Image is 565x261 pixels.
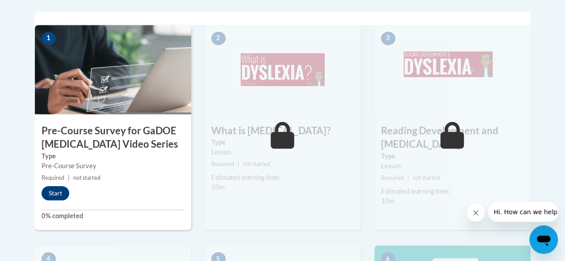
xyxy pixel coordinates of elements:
span: 1 [42,32,56,45]
h3: What is [MEDICAL_DATA]? [205,124,361,138]
span: | [407,174,409,181]
label: 0% completed [42,211,184,221]
div: Lesson [211,147,354,157]
span: 2 [211,32,226,45]
iframe: Button to launch messaging window [529,225,558,254]
button: Start [42,186,69,200]
span: Hi. How can we help? [5,6,72,13]
span: | [68,174,70,181]
span: not started [413,174,440,181]
label: Type [381,151,524,161]
div: Estimated learning time: [211,173,354,182]
span: 10m [381,197,394,205]
img: Course Image [205,25,361,114]
div: Pre-Course Survey [42,161,184,171]
span: | [238,161,239,167]
div: Lesson [381,161,524,171]
span: 10m [211,183,225,191]
span: not started [73,174,100,181]
span: Required [381,174,404,181]
span: Required [42,174,64,181]
h3: Reading Development and [MEDICAL_DATA] [374,124,531,152]
label: Type [42,151,184,161]
span: Required [211,161,234,167]
iframe: Message from company [488,202,558,222]
img: Course Image [374,25,531,114]
label: Type [211,137,354,147]
span: not started [243,161,270,167]
h3: Pre-Course Survey for GaDOE [MEDICAL_DATA] Video Series [35,124,191,152]
iframe: Close message [467,204,485,222]
span: 3 [381,32,395,45]
div: Estimated learning time: [381,186,524,196]
img: Course Image [35,25,191,114]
